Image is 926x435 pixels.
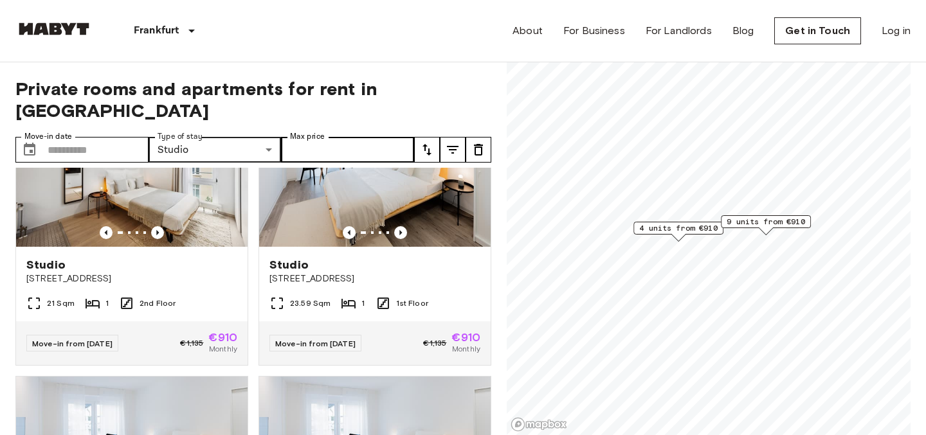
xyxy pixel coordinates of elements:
[646,23,712,39] a: For Landlords
[423,337,446,349] span: €1,135
[451,332,480,343] span: €910
[639,222,718,234] span: 4 units from €910
[269,272,480,285] span: [STREET_ADDRESS]
[732,23,754,39] a: Blog
[24,131,72,142] label: Move-in date
[180,337,203,349] span: €1,135
[513,23,543,39] a: About
[511,417,567,432] a: Mapbox logo
[394,226,407,239] button: Previous image
[26,257,66,272] span: Studio
[105,297,109,309] span: 1
[290,297,331,309] span: 23.59 Sqm
[727,216,805,227] span: 9 units from €910
[151,226,164,239] button: Previous image
[774,17,861,44] a: Get in Touch
[440,137,466,163] button: tune
[361,297,365,309] span: 1
[721,215,811,235] div: Map marker
[32,339,113,348] span: Move-in from [DATE]
[290,131,325,142] label: Max price
[275,339,356,348] span: Move-in from [DATE]
[47,297,75,309] span: 21 Sqm
[26,272,237,285] span: [STREET_ADDRESS]
[452,343,480,355] span: Monthly
[882,23,911,39] a: Log in
[343,226,356,239] button: Previous image
[209,343,237,355] span: Monthly
[140,297,176,309] span: 2nd Floor
[15,78,491,121] span: Private rooms and apartments for rent in [GEOGRAPHIC_DATA]
[15,92,248,366] a: Marketing picture of unit DE-04-070-012-01Previous imagePrevious imageStudio[STREET_ADDRESS]21 Sq...
[259,93,491,247] img: Marketing picture of unit DE-04-001-013-01H
[633,222,723,242] div: Map marker
[134,23,179,39] p: Frankfurt
[414,137,440,163] button: tune
[16,93,248,247] img: Marketing picture of unit DE-04-070-012-01
[100,226,113,239] button: Previous image
[158,131,203,142] label: Type of stay
[563,23,625,39] a: For Business
[17,137,42,163] button: Choose date
[259,92,491,366] a: Marketing picture of unit DE-04-001-013-01HPrevious imagePrevious imageStudio[STREET_ADDRESS]23.5...
[269,257,309,272] span: Studio
[15,22,93,35] img: Habyt
[396,297,428,309] span: 1st Floor
[149,137,282,163] div: Studio
[208,332,237,343] span: €910
[466,137,491,163] button: tune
